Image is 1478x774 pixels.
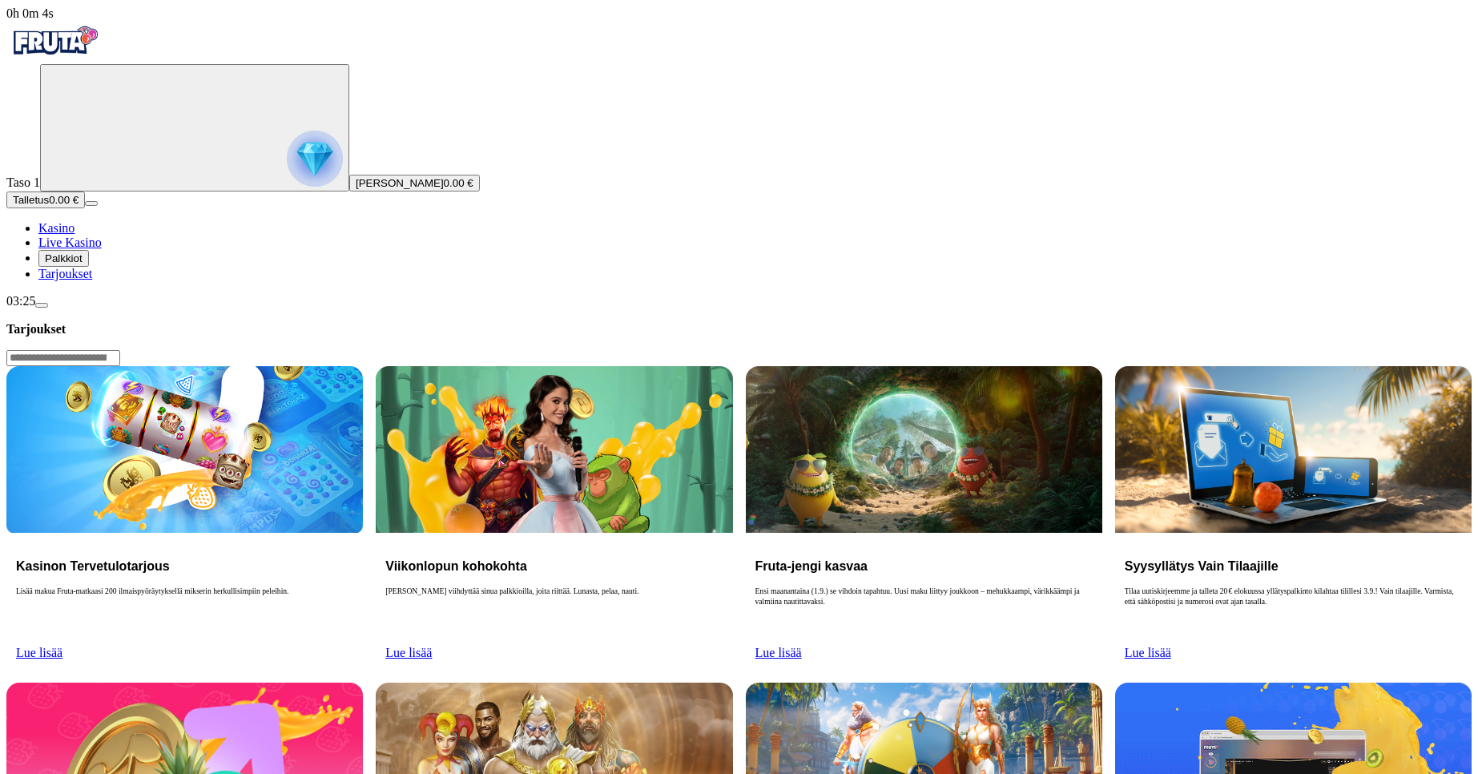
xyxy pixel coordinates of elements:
[38,267,92,280] a: gift-inverted iconTarjoukset
[16,558,353,574] h3: Kasinon Tervetulotarjous
[6,191,85,208] button: Talletusplus icon0.00 €
[755,558,1093,574] h3: Fruta-jengi kasvaa
[45,252,83,264] span: Palkkiot
[746,366,1102,533] img: Fruta-jengi kasvaa
[38,267,92,280] span: Tarjoukset
[349,175,480,191] button: [PERSON_NAME]0.00 €
[35,303,48,308] button: menu
[385,646,432,659] a: Lue lisää
[38,236,102,249] a: poker-chip iconLive Kasino
[49,194,79,206] span: 0.00 €
[6,50,103,63] a: Fruta
[287,131,343,187] img: reward progress
[1125,558,1462,574] h3: Syysyllätys Vain Tilaajille
[6,294,35,308] span: 03:25
[755,646,802,659] a: Lue lisää
[1115,366,1472,533] img: Syysyllätys Vain Tilaajille
[385,558,723,574] h3: Viikonlopun kohokohta
[385,587,723,638] p: [PERSON_NAME] viihdyttää sinua palkkioilla, joita riittää. Lunasta, pelaa, nauti.
[38,236,102,249] span: Live Kasino
[13,194,49,206] span: Talletus
[755,587,1093,638] p: Ensi maanantaina (1.9.) se vihdoin tapahtuu. Uusi maku liittyy joukkoon – mehukkaampi, värikkäämp...
[356,177,444,189] span: [PERSON_NAME]
[1125,587,1462,638] p: Tilaa uutiskirjeemme ja talleta 20 € elokuussa yllätyspalkinto kilahtaa tilillesi 3.9.! Vain tila...
[6,321,1472,337] h3: Tarjoukset
[6,350,120,366] input: Search
[38,250,89,267] button: reward iconPalkkiot
[16,646,62,659] a: Lue lisää
[6,6,54,20] span: user session time
[6,175,40,189] span: Taso 1
[444,177,473,189] span: 0.00 €
[6,366,363,533] img: Kasinon Tervetulotarjous
[376,366,732,533] img: Viikonlopun kohokohta
[38,221,75,235] span: Kasino
[1125,646,1171,659] a: Lue lisää
[16,587,353,638] p: Lisää makua Fruta-matkaasi 200 ilmaispyöräytyksellä mikserin herkullisimpiin peleihin.
[6,21,1472,281] nav: Primary
[6,21,103,61] img: Fruta
[85,201,98,206] button: menu
[38,221,75,235] a: diamond iconKasino
[40,64,349,191] button: reward progress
